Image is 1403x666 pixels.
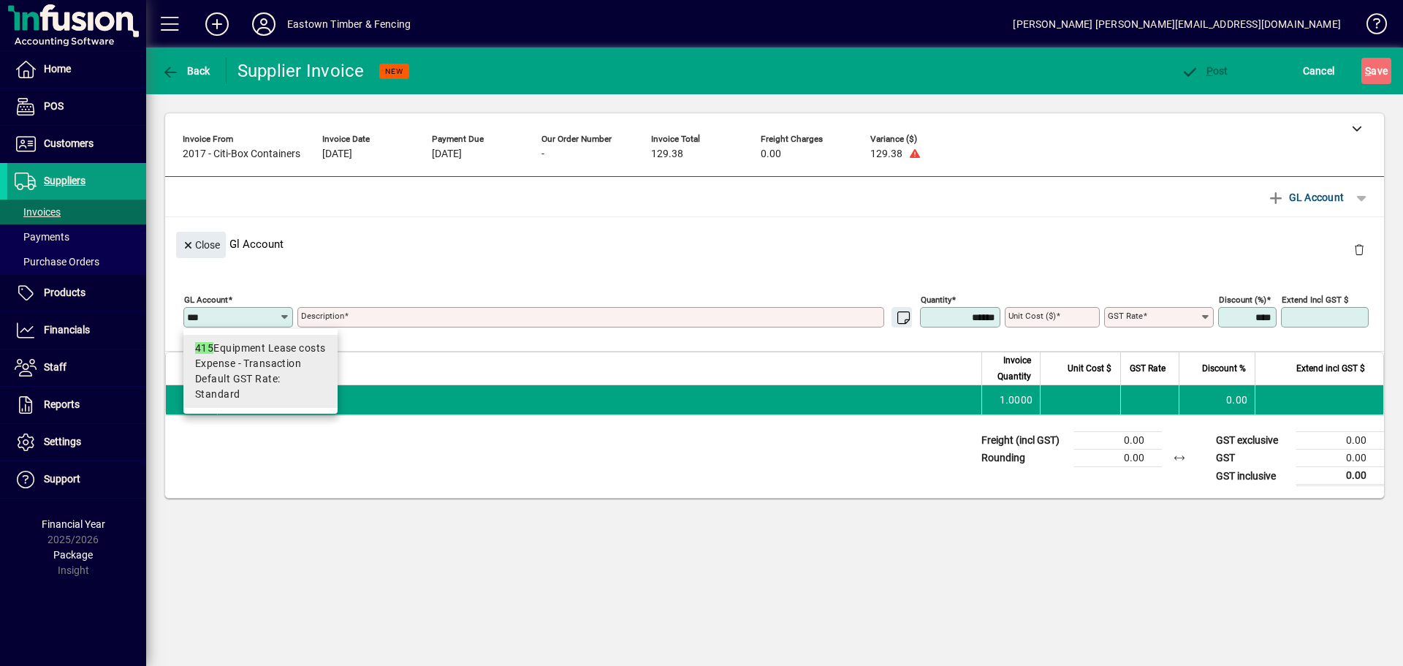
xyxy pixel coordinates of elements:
span: Home [44,63,71,75]
span: Purchase Orders [15,256,99,268]
span: Payments [15,231,69,243]
a: Payments [7,224,146,249]
a: Support [7,461,146,498]
span: P [1206,65,1213,77]
span: ave [1365,59,1388,83]
a: POS [7,88,146,125]
span: Financial Year [42,518,105,530]
a: Invoices [7,200,146,224]
span: Staff [44,361,66,373]
mat-label: Unit Cost ($) [1008,311,1056,321]
button: Save [1361,58,1391,84]
span: Suppliers [44,175,85,186]
td: GST exclusive [1209,432,1296,450]
span: 0.00 [761,148,781,160]
td: 0.00 [1074,432,1162,450]
td: 0.00 [1296,467,1384,485]
button: Post [1177,58,1232,84]
span: Cancel [1303,59,1335,83]
mat-label: Description [301,311,344,321]
span: NEW [385,67,403,76]
a: Staff [7,349,146,386]
td: 1.0000 [981,385,1040,415]
a: Financials [7,312,146,349]
span: Invoice Quantity [991,352,1031,385]
a: Knowledge Base [1356,3,1385,50]
td: 0.00 [1074,450,1162,467]
td: Rounding [974,450,1074,467]
span: Close [182,233,220,257]
span: Expense - Transaction [195,356,301,371]
span: Package [53,549,93,561]
span: 129.38 [870,148,902,160]
span: - [541,148,544,160]
a: Purchase Orders [7,249,146,274]
app-page-header-button: Back [146,58,227,84]
button: Cancel [1299,58,1339,84]
div: Supplier Invoice [237,59,365,83]
span: Extend incl GST $ [1296,360,1365,376]
span: Default GST Rate: Standard [195,371,326,402]
mat-label: GL Account [184,295,228,305]
span: Back [161,65,210,77]
button: Add [194,11,240,37]
mat-label: Quantity [921,295,951,305]
div: Equipment Lease costs [195,341,326,356]
div: Eastown Timber & Fencing [287,12,411,36]
span: Settings [44,436,81,447]
span: ost [1181,65,1228,77]
button: Back [158,58,214,84]
span: GST Rate [1130,360,1166,376]
span: [DATE] [322,148,352,160]
a: Customers [7,126,146,162]
span: Products [44,287,85,298]
span: Unit Cost $ [1068,360,1111,376]
div: Gl Account [165,217,1384,270]
td: 0.00 [1179,385,1255,415]
td: GST inclusive [1209,467,1296,485]
mat-label: Discount (%) [1219,295,1266,305]
app-page-header-button: Delete [1342,243,1377,256]
button: Delete [1342,232,1377,267]
span: 2017 - Citi-Box Containers [183,148,300,160]
td: Freight (incl GST) [974,432,1074,450]
a: Settings [7,424,146,461]
span: Reports [44,398,80,410]
span: Support [44,473,80,485]
span: Customers [44,137,94,149]
td: 0.00 [1296,450,1384,467]
a: Reports [7,387,146,423]
span: S [1365,65,1371,77]
em: 415 [195,342,213,354]
mat-option: 415 Equipment Lease costs [183,335,338,408]
span: [DATE] [432,148,462,160]
a: Home [7,51,146,88]
span: 129.38 [651,148,683,160]
span: POS [44,100,64,112]
a: Products [7,275,146,311]
mat-label: Extend incl GST $ [1282,295,1348,305]
td: 0.00 [1296,432,1384,450]
app-page-header-button: Close [172,238,229,251]
button: Profile [240,11,287,37]
span: Invoices [15,206,61,218]
div: [PERSON_NAME] [PERSON_NAME][EMAIL_ADDRESS][DOMAIN_NAME] [1013,12,1341,36]
span: Financials [44,324,90,336]
button: Close [176,232,226,258]
span: Discount % [1202,360,1246,376]
mat-label: GST rate [1108,311,1143,321]
td: GST [1209,450,1296,467]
